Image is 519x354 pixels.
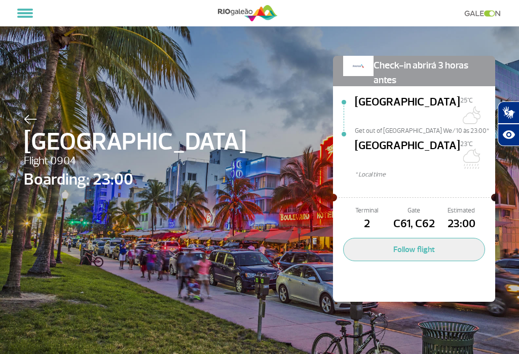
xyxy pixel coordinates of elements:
[355,94,460,126] span: [GEOGRAPHIC_DATA]
[355,137,460,170] span: [GEOGRAPHIC_DATA]
[438,216,485,233] span: 23:00
[498,101,519,146] div: Plugin de acessibilidade da Hand Talk.
[460,149,480,169] img: Chuvoso
[438,206,485,216] span: Estimated
[355,170,495,180] span: * Local time
[343,216,390,233] span: 2
[343,206,390,216] span: Terminal
[390,206,437,216] span: Gate
[460,96,473,104] span: 25°C
[374,56,485,88] span: Check-in abrirá 3 horas antes
[24,167,246,192] span: Boarding: 23:00
[460,140,473,148] span: 23°C
[355,126,495,133] span: Get out of [GEOGRAPHIC_DATA] We/10 às 23:00*
[390,216,437,233] span: C61, C62
[343,238,485,261] button: Follow flight
[498,101,519,124] button: Abrir tradutor de língua de sinais.
[498,124,519,146] button: Abrir recursos assistivos.
[24,153,246,170] span: Flight 0904
[24,124,246,160] span: [GEOGRAPHIC_DATA]
[460,105,480,125] img: Algumas nuvens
